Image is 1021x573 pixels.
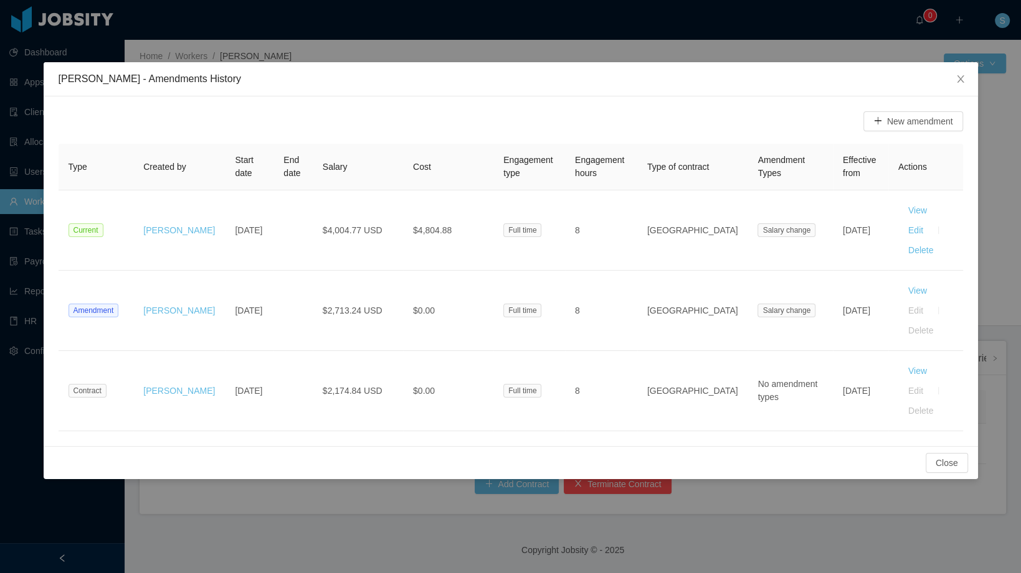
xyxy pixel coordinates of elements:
span: 8 [575,305,580,315]
button: Close [943,62,978,97]
td: [GEOGRAPHIC_DATA] [637,351,748,431]
span: $0.00 [413,386,435,396]
span: Type [69,162,87,172]
span: Salary change [757,223,815,237]
span: Effective from [843,155,876,178]
span: Start date [235,155,254,178]
i: icon: close [956,74,966,84]
td: [DATE] [225,190,273,271]
button: Edit [898,381,933,401]
span: $4,004.77 USD [323,225,382,235]
span: End date [283,155,300,178]
button: icon: plusNew amendment [863,111,963,131]
button: Edit [898,300,933,320]
span: Amendment Types [757,155,804,178]
span: Salary change [757,304,815,317]
td: [DATE] [833,271,888,351]
button: View [898,200,937,220]
td: [DATE] [833,351,888,431]
div: [PERSON_NAME] - Amendments History [59,72,963,86]
span: Full time [503,304,541,317]
span: Engagement hours [575,155,624,178]
td: [DATE] [833,190,888,271]
span: $4,804.88 [413,225,452,235]
span: Salary [323,162,348,172]
button: Edit [898,220,933,240]
span: Current [69,223,103,237]
td: [GEOGRAPHIC_DATA] [637,190,748,271]
span: 8 [575,386,580,396]
a: [PERSON_NAME] [143,305,215,315]
span: Created by [143,162,186,172]
td: [GEOGRAPHIC_DATA] [637,271,748,351]
span: $0.00 [413,305,435,315]
span: Cost [413,162,431,172]
span: Type of contract [647,162,710,172]
span: Full time [503,384,541,398]
span: 8 [575,225,580,235]
span: No amendment types [757,379,817,402]
a: [PERSON_NAME] [143,386,215,396]
span: $2,174.84 USD [323,386,382,396]
button: View [898,281,937,300]
td: [DATE] [225,351,273,431]
span: Contract [69,384,107,398]
span: $2,713.24 USD [323,305,382,315]
span: Actions [898,162,927,172]
button: Delete [898,240,943,260]
button: View [898,361,937,381]
td: [DATE] [225,271,273,351]
a: [PERSON_NAME] [143,225,215,235]
button: Close [926,453,968,473]
span: Full time [503,223,541,237]
span: Amendment [69,304,119,317]
span: Engagement type [503,155,553,178]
